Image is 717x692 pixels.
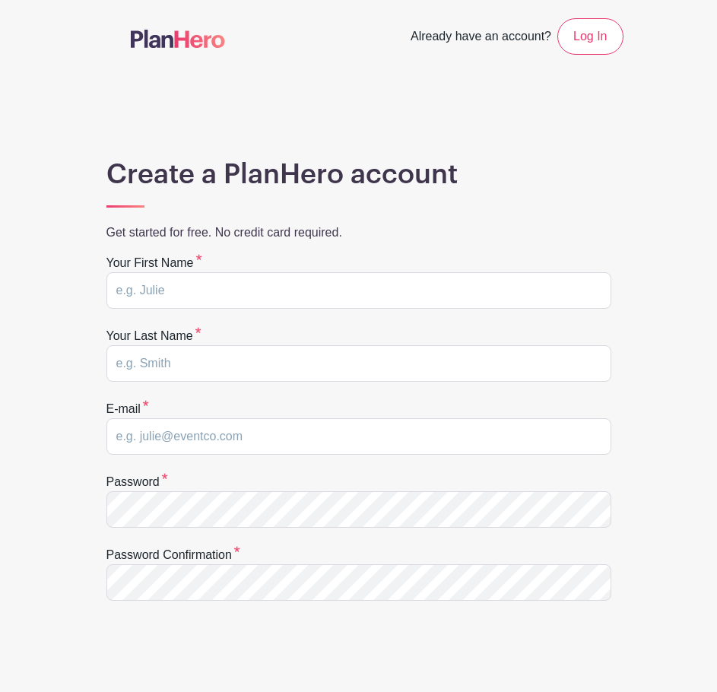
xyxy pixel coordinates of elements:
label: Password confirmation [106,546,240,564]
h1: Create a PlanHero account [106,158,611,191]
iframe: reCAPTCHA [106,619,338,678]
input: e.g. Smith [106,345,611,382]
label: Password [106,473,168,491]
label: Your first name [106,254,202,272]
input: e.g. julie@eventco.com [106,418,611,455]
label: E-mail [106,400,149,418]
img: logo-507f7623f17ff9eddc593b1ce0a138ce2505c220e1c5a4e2b4648c50719b7d32.svg [131,30,225,48]
span: Already have an account? [411,21,551,55]
label: Your last name [106,327,201,345]
input: e.g. Julie [106,272,611,309]
p: Get started for free. No credit card required. [106,224,611,242]
a: Log In [557,18,623,55]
